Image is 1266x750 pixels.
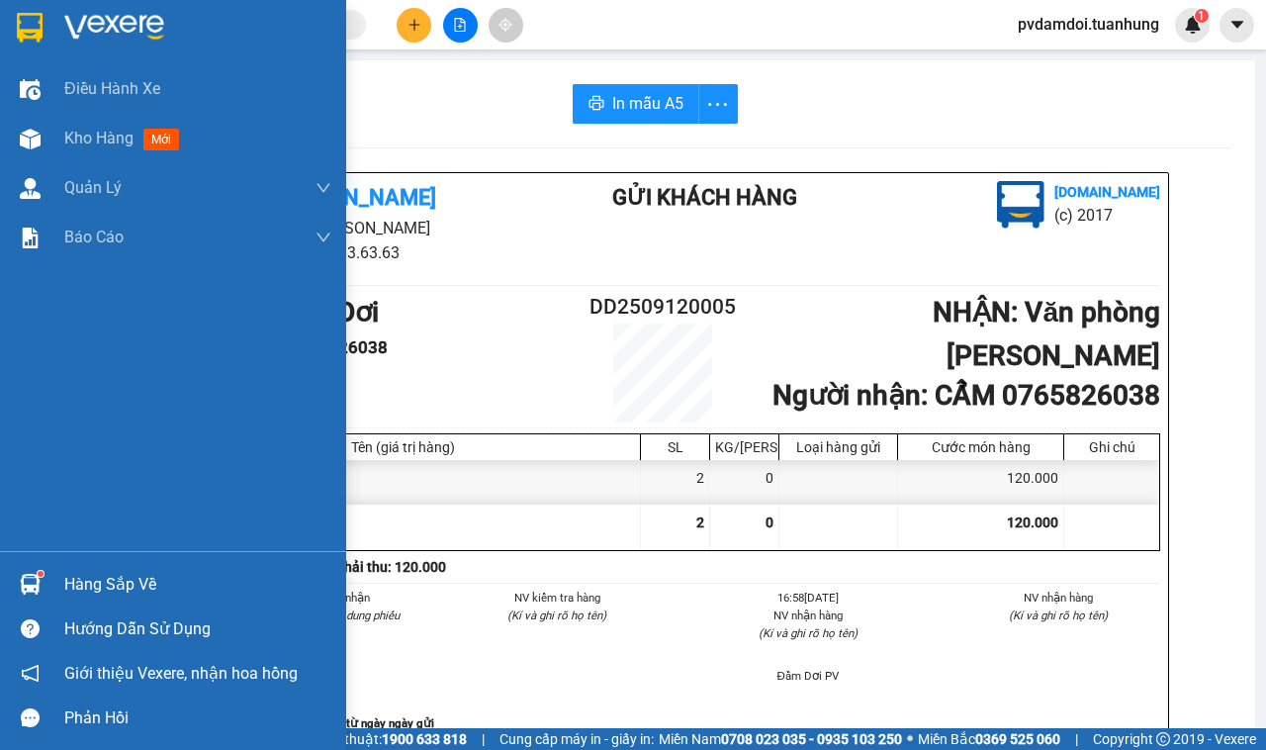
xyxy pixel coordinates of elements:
[898,460,1064,505] div: 120.000
[715,439,773,455] div: KG/[PERSON_NAME]
[1054,203,1160,228] li: (c) 2017
[710,460,779,505] div: 0
[21,619,40,638] span: question-circle
[498,18,512,32] span: aim
[957,589,1161,607] li: NV nhận hàng
[612,91,683,116] span: In mẫu A5
[285,728,467,750] span: Hỗ trợ kỹ thuật:
[1198,9,1205,23] span: 1
[706,589,910,607] li: 16:58[DATE]
[1228,16,1246,34] span: caret-down
[1007,515,1058,530] span: 120.000
[933,296,1160,372] b: NHẬN : Văn phòng [PERSON_NAME]
[64,614,331,644] div: Hướng dẫn sử dụng
[64,703,331,733] div: Phản hồi
[975,731,1060,747] strong: 0369 525 060
[166,460,641,505] div: 2 BAO (Khác)
[165,240,533,265] li: 02839.63.63.63
[316,230,331,245] span: down
[20,178,41,199] img: warehouse-icon
[302,559,446,575] b: Tổng phải thu: 120.000
[1156,732,1170,746] span: copyright
[171,439,635,455] div: Tên (giá trị hàng)
[580,291,746,324] h2: DD2509120005
[20,79,41,100] img: warehouse-icon
[482,728,485,750] span: |
[1220,8,1254,43] button: caret-down
[20,228,41,248] img: solution-icon
[165,216,533,240] li: 85 [PERSON_NAME]
[453,18,467,32] span: file-add
[1009,609,1108,622] i: (Kí và ghi rõ họ tên)
[721,731,902,747] strong: 0708 023 035 - 0935 103 250
[759,626,858,640] i: (Kí và ghi rõ họ tên)
[143,129,179,150] span: mới
[1184,16,1202,34] img: icon-new-feature
[456,589,660,607] li: NV kiểm tra hàng
[696,515,704,530] span: 2
[659,728,902,750] span: Miền Nam
[1054,184,1160,200] b: [DOMAIN_NAME]
[641,460,710,505] div: 2
[64,76,160,101] span: Điều hành xe
[588,95,604,114] span: printer
[489,8,523,43] button: aim
[214,609,400,640] i: (Tôi đã đọc và đồng ý nộp dung phiếu gửi hàng)
[903,439,1058,455] div: Cước món hàng
[573,84,699,124] button: printerIn mẫu A5
[907,735,913,743] span: ⚪️
[17,13,43,43] img: logo-vxr
[382,731,467,747] strong: 1900 633 818
[20,129,41,149] img: warehouse-icon
[997,181,1044,229] img: logo.jpg
[612,185,797,210] b: Gửi khách hàng
[64,570,331,600] div: Hàng sắp về
[772,379,1160,412] b: Người nhận : CẨM 0765826038
[1195,9,1209,23] sup: 1
[64,225,124,249] span: Báo cáo
[316,180,331,196] span: down
[64,175,122,200] span: Quản Lý
[784,439,892,455] div: Loại hàng gửi
[918,728,1060,750] span: Miền Bắc
[64,661,298,686] span: Giới thiệu Vexere, nhận hoa hồng
[499,728,654,750] span: Cung cấp máy in - giấy in:
[38,571,44,577] sup: 1
[1069,439,1154,455] div: Ghi chú
[706,607,910,624] li: NV nhận hàng
[443,8,478,43] button: file-add
[270,185,436,210] b: [PERSON_NAME]
[1075,728,1078,750] span: |
[21,664,40,683] span: notification
[507,609,606,622] i: (Kí và ghi rõ họ tên)
[706,667,910,685] li: Đầm Dơi PV
[64,129,134,147] span: Kho hàng
[699,92,737,117] span: more
[646,439,704,455] div: SL
[698,84,738,124] button: more
[397,8,431,43] button: plus
[1002,12,1175,37] span: pvdamdoi.tuanhung
[766,515,773,530] span: 0
[407,18,421,32] span: plus
[21,708,40,727] span: message
[20,574,41,595] img: warehouse-icon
